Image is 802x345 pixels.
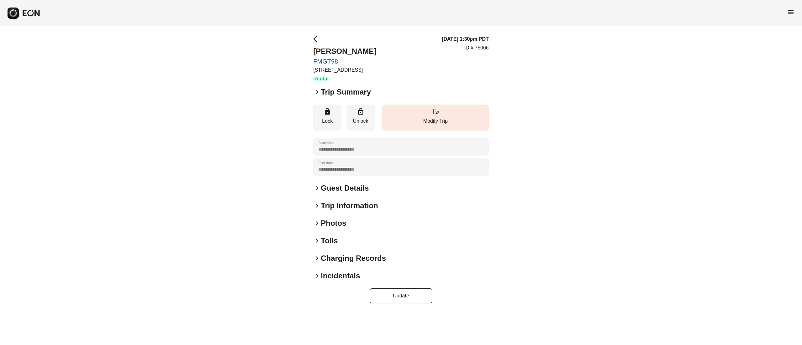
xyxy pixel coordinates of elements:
h2: Trip Information [321,201,378,211]
h2: Photos [321,218,346,228]
span: keyboard_arrow_right [313,88,321,96]
h2: Guest Details [321,183,369,193]
a: FMGT98 [313,58,376,65]
span: keyboard_arrow_right [313,255,321,262]
span: keyboard_arrow_right [313,237,321,245]
button: Lock [313,105,341,131]
span: keyboard_arrow_right [313,184,321,192]
h2: Trip Summary [321,87,371,97]
button: Unlock [346,105,375,131]
span: keyboard_arrow_right [313,272,321,280]
span: keyboard_arrow_right [313,202,321,209]
span: lock [324,108,331,115]
p: Lock [316,117,338,125]
span: keyboard_arrow_right [313,219,321,227]
p: [STREET_ADDRESS] [313,66,376,74]
h2: Tolls [321,236,338,246]
span: lock_open [357,108,364,115]
h3: Rental [313,75,376,83]
h3: [DATE] 1:30pm PDT [442,35,489,43]
span: arrow_back_ios [313,35,321,43]
h2: Incidentals [321,271,360,281]
h2: [PERSON_NAME] [313,46,376,56]
h2: Charging Records [321,253,386,263]
button: Modify Trip [382,105,489,131]
span: menu [787,8,794,16]
p: Modify Trip [385,117,486,125]
p: ID # 76066 [464,44,489,52]
span: edit_road [432,108,439,115]
p: Unlock [350,117,372,125]
button: Update [370,288,432,303]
